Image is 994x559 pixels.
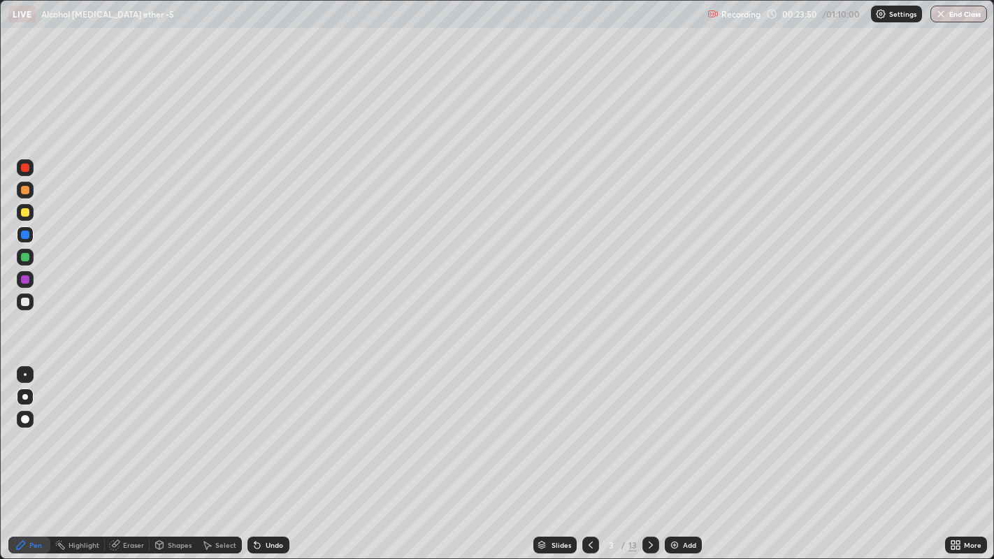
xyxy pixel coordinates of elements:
[215,542,236,549] div: Select
[621,541,626,549] div: /
[889,10,916,17] p: Settings
[930,6,987,22] button: End Class
[266,542,283,549] div: Undo
[41,8,174,20] p: Alcohol [MEDICAL_DATA] ether -5
[605,541,619,549] div: 3
[875,8,886,20] img: class-settings-icons
[13,8,31,20] p: LIVE
[721,9,761,20] p: Recording
[552,542,571,549] div: Slides
[935,8,946,20] img: end-class-cross
[123,542,144,549] div: Eraser
[707,8,719,20] img: recording.375f2c34.svg
[683,542,696,549] div: Add
[69,542,99,549] div: Highlight
[669,539,680,551] img: add-slide-button
[964,542,981,549] div: More
[168,542,192,549] div: Shapes
[628,539,637,551] div: 13
[29,542,42,549] div: Pen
